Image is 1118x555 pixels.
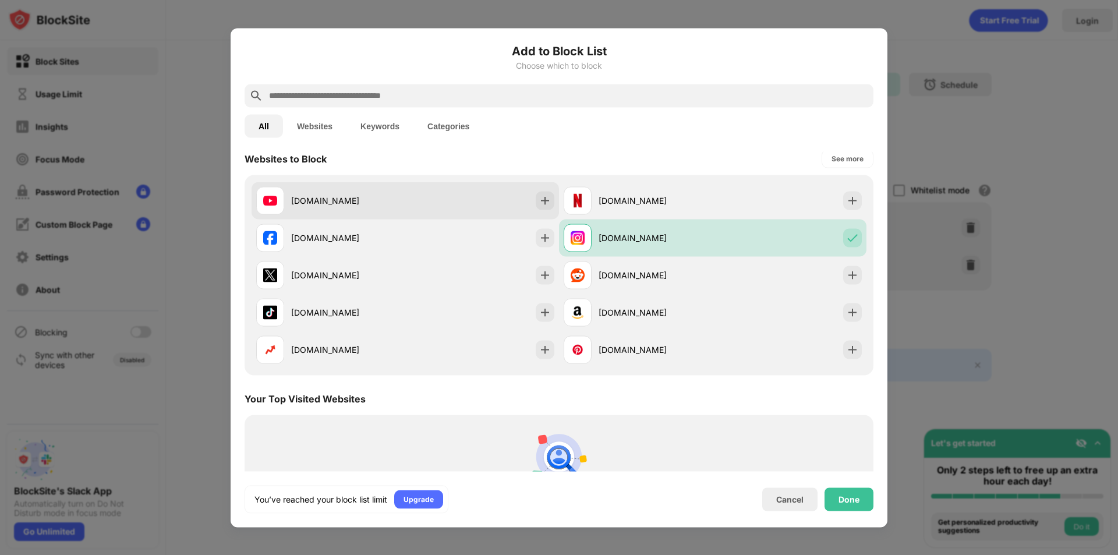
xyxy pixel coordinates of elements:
div: Upgrade [404,493,434,505]
div: [DOMAIN_NAME] [599,232,713,244]
div: [DOMAIN_NAME] [291,269,405,281]
div: [DOMAIN_NAME] [599,195,713,207]
img: favicons [571,193,585,207]
img: favicons [571,268,585,282]
div: [DOMAIN_NAME] [291,195,405,207]
div: See more [832,153,864,164]
div: [DOMAIN_NAME] [291,232,405,244]
div: [DOMAIN_NAME] [599,344,713,356]
img: search.svg [249,89,263,102]
img: favicons [571,342,585,356]
img: favicons [263,268,277,282]
img: favicons [571,305,585,319]
img: personal-suggestions.svg [531,429,587,485]
div: Your Top Visited Websites [245,393,366,404]
div: [DOMAIN_NAME] [599,306,713,319]
img: favicons [263,231,277,245]
button: All [245,114,283,137]
img: favicons [263,193,277,207]
img: favicons [571,231,585,245]
button: Keywords [346,114,413,137]
div: You’ve reached your block list limit [254,493,387,505]
button: Websites [283,114,346,137]
button: Categories [413,114,483,137]
div: [DOMAIN_NAME] [599,269,713,281]
div: [DOMAIN_NAME] [291,306,405,319]
h6: Add to Block List [245,42,873,59]
div: Cancel [776,494,804,504]
div: [DOMAIN_NAME] [291,344,405,356]
img: favicons [263,342,277,356]
div: Done [838,494,859,504]
div: Websites to Block [245,153,327,164]
img: favicons [263,305,277,319]
div: Choose which to block [245,61,873,70]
